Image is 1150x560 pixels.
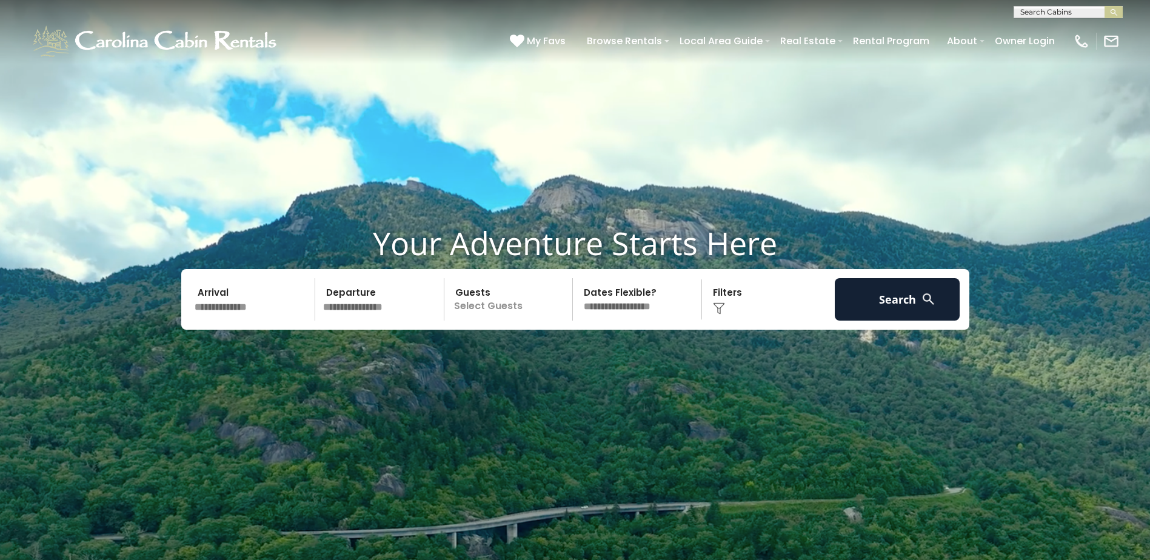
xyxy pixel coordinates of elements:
[448,278,573,321] p: Select Guests
[510,33,569,49] a: My Favs
[713,302,725,315] img: filter--v1.png
[9,224,1141,262] h1: Your Adventure Starts Here
[527,33,566,48] span: My Favs
[989,30,1061,52] a: Owner Login
[835,278,960,321] button: Search
[1103,33,1120,50] img: mail-regular-white.png
[847,30,935,52] a: Rental Program
[1073,33,1090,50] img: phone-regular-white.png
[774,30,841,52] a: Real Estate
[581,30,668,52] a: Browse Rentals
[941,30,983,52] a: About
[30,23,282,59] img: White-1-1-2.png
[674,30,769,52] a: Local Area Guide
[921,292,936,307] img: search-regular-white.png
